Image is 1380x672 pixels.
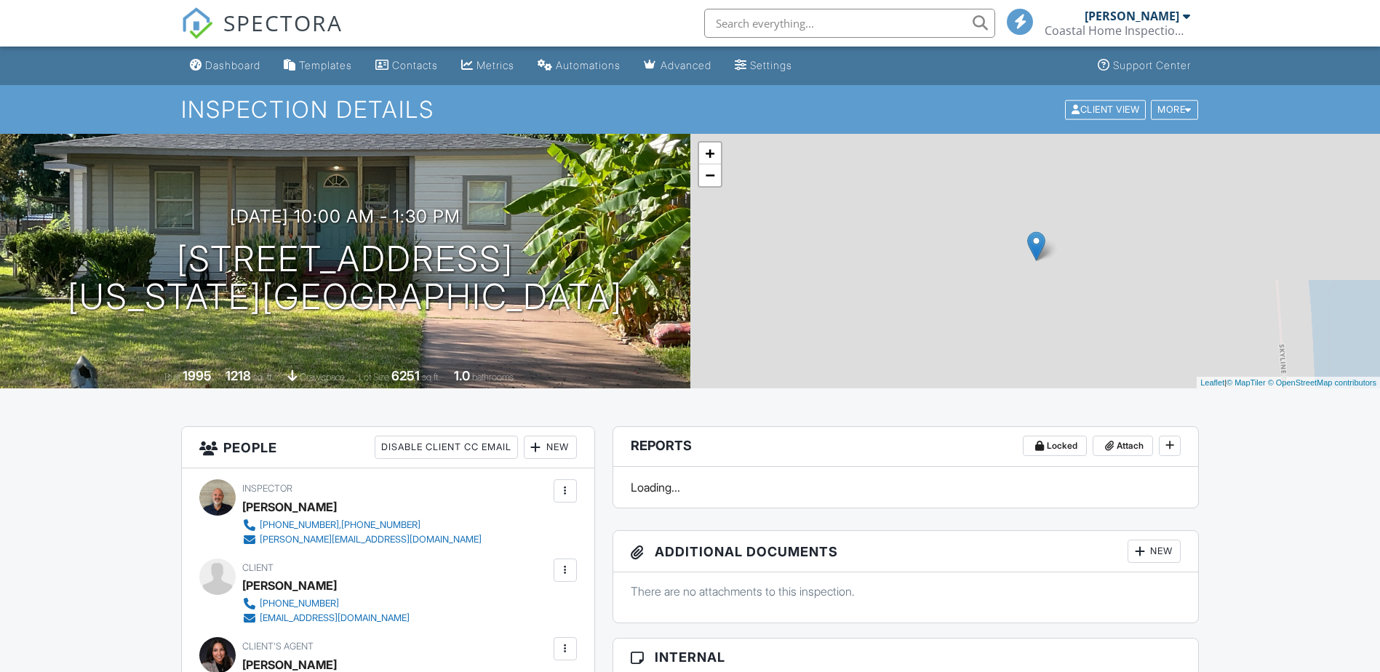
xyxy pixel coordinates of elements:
h3: People [182,427,594,468]
div: [PERSON_NAME] [242,496,337,518]
span: Lot Size [359,372,389,383]
span: sq. ft. [253,372,274,383]
div: 6251 [391,368,420,383]
a: Automations (Basic) [532,52,626,79]
div: Templates [299,59,352,71]
h1: [STREET_ADDRESS] [US_STATE][GEOGRAPHIC_DATA] [68,240,623,317]
div: [PERSON_NAME] [242,575,337,596]
div: 1.0 [454,368,470,383]
div: Metrics [476,59,514,71]
div: [PERSON_NAME] [1085,9,1179,23]
div: [PHONE_NUMBER],[PHONE_NUMBER] [260,519,420,531]
a: Advanced [638,52,717,79]
div: Client View [1065,100,1146,119]
a: Zoom in [699,143,721,164]
input: Search everything... [704,9,995,38]
h1: Inspection Details [181,97,1200,122]
h3: Additional Documents [613,531,1199,572]
div: New [1128,540,1181,563]
div: [EMAIL_ADDRESS][DOMAIN_NAME] [260,612,410,624]
a: [EMAIL_ADDRESS][DOMAIN_NAME] [242,611,410,625]
a: Templates [278,52,358,79]
a: Zoom out [699,164,721,186]
div: New [524,436,577,459]
a: Support Center [1092,52,1197,79]
div: Coastal Home Inspections-TX [1045,23,1190,38]
div: Disable Client CC Email [375,436,518,459]
a: Settings [729,52,798,79]
div: Contacts [392,59,438,71]
div: 1218 [226,368,251,383]
div: [PERSON_NAME][EMAIL_ADDRESS][DOMAIN_NAME] [260,534,482,545]
span: bathrooms [472,372,514,383]
a: [PHONE_NUMBER] [242,596,410,611]
a: © OpenStreetMap contributors [1268,378,1376,387]
div: Support Center [1113,59,1191,71]
div: More [1151,100,1198,119]
p: There are no attachments to this inspection. [631,583,1181,599]
a: Dashboard [184,52,266,79]
div: Automations [556,59,621,71]
span: SPECTORA [223,7,343,38]
a: SPECTORA [181,20,343,50]
a: Leaflet [1200,378,1224,387]
a: [PHONE_NUMBER],[PHONE_NUMBER] [242,518,482,532]
span: Inspector [242,483,292,494]
div: Advanced [661,59,711,71]
a: [PERSON_NAME][EMAIL_ADDRESS][DOMAIN_NAME] [242,532,482,547]
span: Client [242,562,274,573]
a: Contacts [370,52,444,79]
div: Dashboard [205,59,260,71]
div: 1995 [183,368,212,383]
span: Built [164,372,180,383]
div: [PHONE_NUMBER] [260,598,339,609]
div: Settings [750,59,792,71]
h3: [DATE] 10:00 am - 1:30 pm [230,207,460,226]
span: Client's Agent [242,641,314,652]
span: sq.ft. [422,372,440,383]
div: | [1197,377,1380,389]
img: The Best Home Inspection Software - Spectora [181,7,213,39]
a: © MapTiler [1227,378,1266,387]
a: Metrics [455,52,520,79]
span: crawlspace [300,372,345,383]
a: Client View [1064,103,1149,114]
